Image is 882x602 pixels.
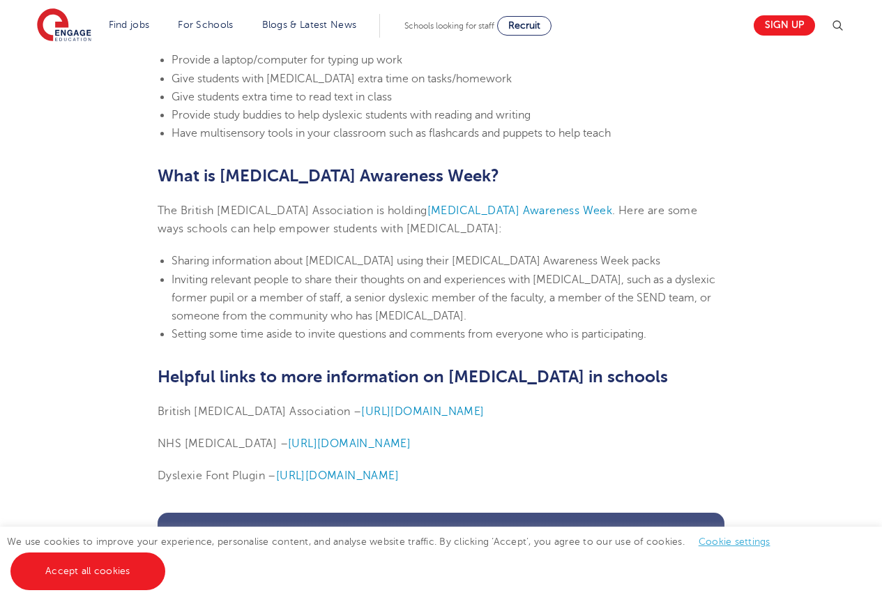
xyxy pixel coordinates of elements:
span: The British [MEDICAL_DATA] Association is holding [158,204,427,217]
span: Recruit [508,20,540,31]
span: British [MEDICAL_DATA] Association – [158,405,361,418]
span: Provide study buddies to help dyslexic students with reading and writing [172,109,531,121]
span: Setting some time aside to invite questions and comments from everyone who is participating. [172,328,646,340]
span: Inviting relevant people to share their thoughts on and experiences with [MEDICAL_DATA], such as ... [172,273,715,323]
span: Schools looking for staff [404,21,494,31]
a: Cookie settings [699,536,770,547]
a: Find jobs [109,20,150,30]
img: Engage Education [37,8,91,43]
a: For Schools [178,20,233,30]
span: We use cookies to improve your experience, personalise content, and analyse website traffic. By c... [7,536,784,576]
a: [URL][DOMAIN_NAME] [361,405,484,418]
a: Recruit [497,16,552,36]
span: Give students with [MEDICAL_DATA] extra time on tasks/homework [172,73,512,85]
a: [MEDICAL_DATA] Awareness Week [427,204,613,217]
a: [URL][DOMAIN_NAME] [288,437,411,450]
span: Have multisensory tools in your classroom such as flashcards and puppets to help teach [172,127,611,140]
b: Helpful links to more information on [MEDICAL_DATA] in schools [158,367,668,386]
span: . Here are some ways schools can help empower students with [MEDICAL_DATA]: [158,204,697,235]
a: Accept all cookies [10,552,165,590]
b: What is [MEDICAL_DATA] Awareness Week? [158,166,499,186]
a: Blogs & Latest News [262,20,357,30]
a: [URL][DOMAIN_NAME] [276,469,399,482]
span: Dyslexie Font Plugin – [158,469,276,482]
span: Give students extra time to read text in class [172,91,392,103]
span: NHS [MEDICAL_DATA] – [158,437,288,450]
span: Provide a laptop/computer for typing up work [172,54,402,66]
a: Sign up [754,15,815,36]
span: Sharing information about [MEDICAL_DATA] using their [MEDICAL_DATA] Awareness Week packs [172,255,660,267]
